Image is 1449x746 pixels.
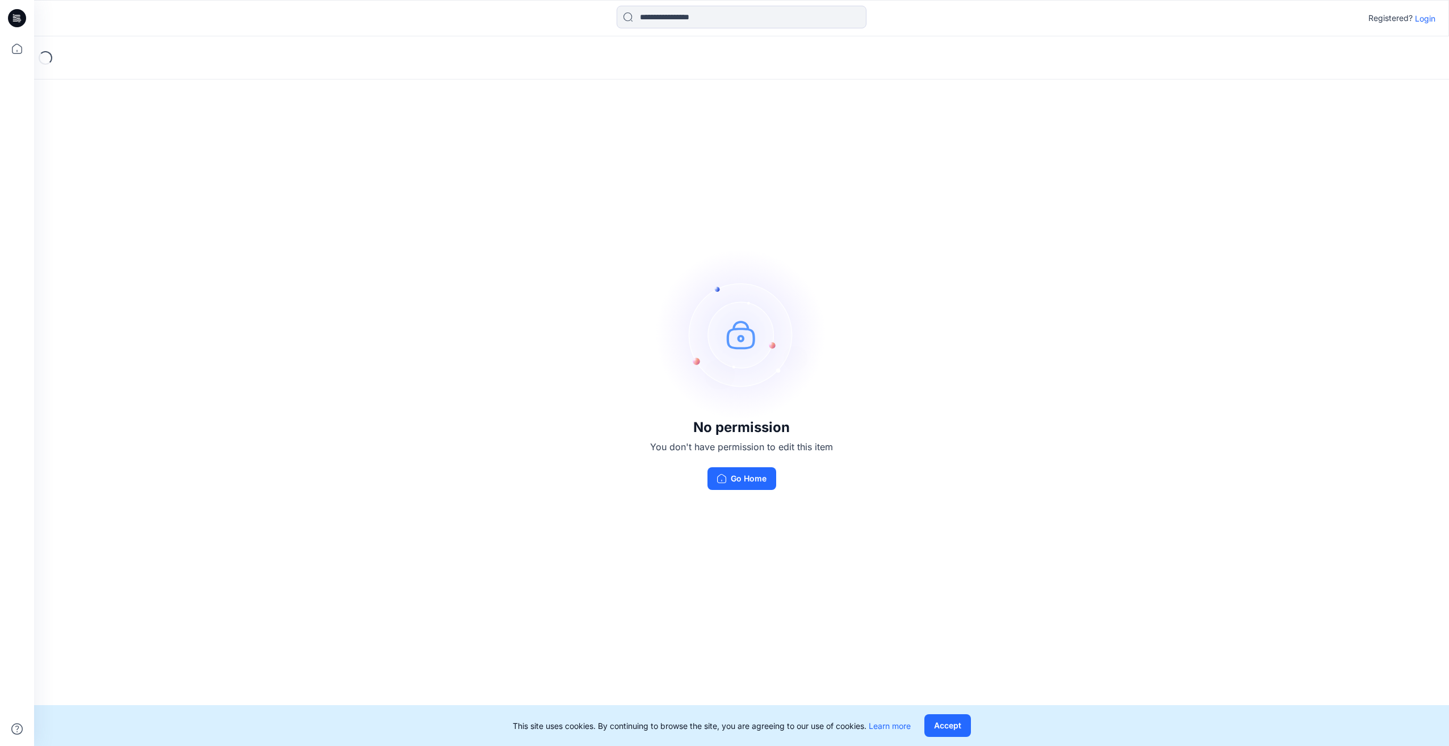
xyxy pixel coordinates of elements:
[656,249,827,420] img: no-perm.svg
[924,714,971,737] button: Accept
[707,467,776,490] button: Go Home
[1415,12,1435,24] p: Login
[869,721,911,731] a: Learn more
[1368,11,1413,25] p: Registered?
[650,440,833,454] p: You don't have permission to edit this item
[513,720,911,732] p: This site uses cookies. By continuing to browse the site, you are agreeing to our use of cookies.
[650,420,833,435] h3: No permission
